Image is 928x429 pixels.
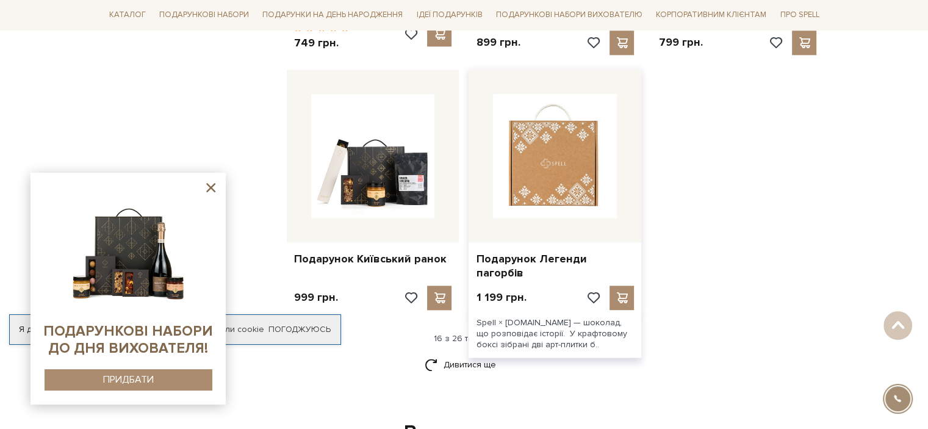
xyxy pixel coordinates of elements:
[651,5,771,26] a: Корпоративним клієнтам
[294,290,338,305] p: 999 грн.
[493,94,617,218] img: Подарунок Легенди пагорбів
[294,252,452,266] a: Подарунок Київський ранок
[411,6,487,25] a: Ідеї подарунків
[476,35,520,49] p: 899 грн.
[257,6,408,25] a: Подарунки на День народження
[294,36,350,50] p: 749 грн.
[491,5,647,26] a: Подарункові набори вихователю
[476,252,634,281] a: Подарунок Легенди пагорбів
[10,324,340,335] div: Я дозволяю [DOMAIN_NAME] використовувати
[104,6,151,25] a: Каталог
[154,6,254,25] a: Подарункові набори
[425,354,504,375] a: Дивитися ще
[775,6,824,25] a: Про Spell
[476,290,526,305] p: 1 199 грн.
[658,35,702,49] p: 799 грн.
[209,324,264,334] a: файли cookie
[469,310,641,358] div: Spell × [DOMAIN_NAME] — шоколад, що розповідає історії. У крафтовому боксі зібрані дві арт-плитки...
[268,324,331,335] a: Погоджуюсь
[99,333,829,344] div: 16 з 26 товарів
